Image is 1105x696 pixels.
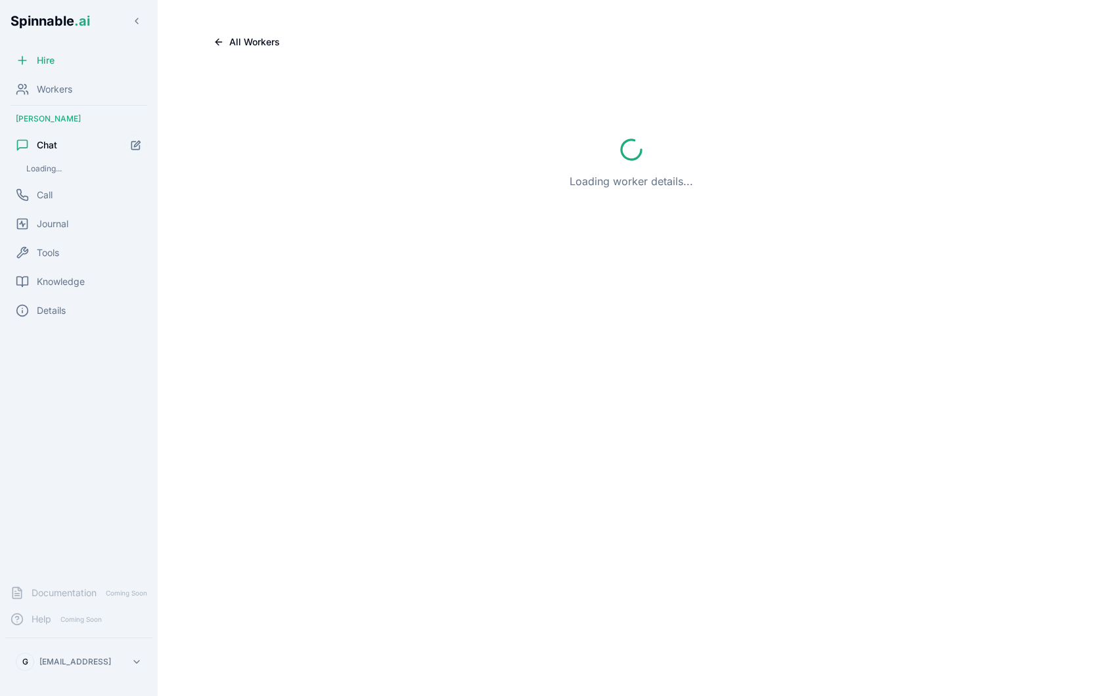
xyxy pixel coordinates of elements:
div: [PERSON_NAME] [5,108,152,129]
span: Documentation [32,586,97,599]
span: Knowledge [37,275,85,288]
span: Tools [37,246,59,259]
button: All Workers [203,32,290,53]
span: Hire [37,54,55,67]
span: Details [37,304,66,317]
span: Coming Soon [102,587,151,599]
p: [EMAIL_ADDRESS] [39,657,111,667]
span: Chat [37,139,57,152]
p: Loading worker details... [570,173,693,189]
div: Loading... [21,161,147,177]
span: Journal [37,217,68,230]
span: .ai [74,13,90,29]
span: Call [37,188,53,202]
span: Spinnable [11,13,90,29]
span: Coming Soon [56,613,106,626]
span: Help [32,613,51,626]
span: Workers [37,83,72,96]
button: G[EMAIL_ADDRESS] [11,649,147,675]
button: Start new chat [125,134,147,156]
span: G [22,657,28,667]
